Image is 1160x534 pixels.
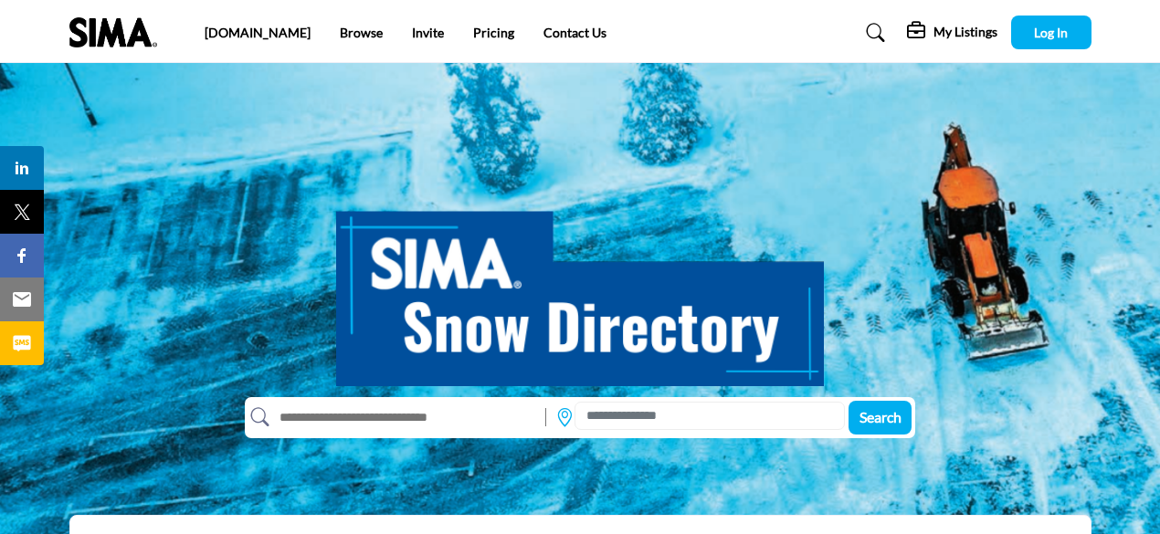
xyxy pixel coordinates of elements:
[541,403,551,431] img: Rectangle%203585.svg
[907,22,997,44] div: My Listings
[340,25,383,40] a: Browse
[543,25,606,40] a: Contact Us
[1034,25,1068,40] span: Log In
[933,24,997,40] h5: My Listings
[205,25,311,40] a: [DOMAIN_NAME]
[859,408,902,425] span: Search
[1011,16,1091,49] button: Log In
[69,17,166,47] img: Site Logo
[849,401,912,435] button: Search
[336,191,824,386] img: SIMA Snow Directory
[473,25,514,40] a: Pricing
[849,18,897,47] a: Search
[412,25,444,40] a: Invite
